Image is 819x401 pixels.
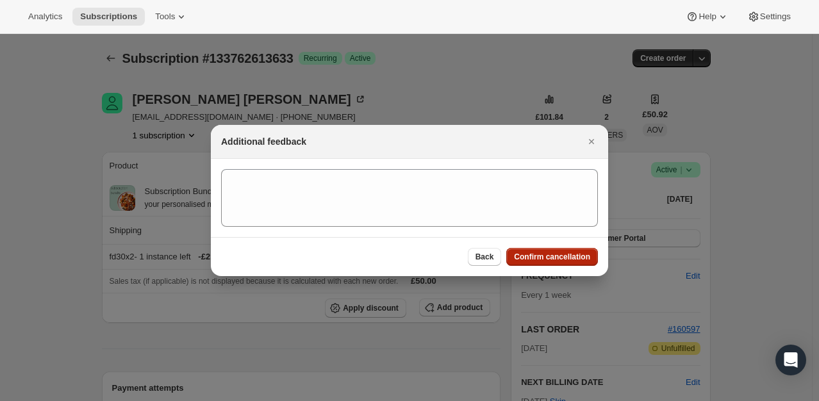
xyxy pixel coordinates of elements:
[583,133,600,151] button: Close
[760,12,791,22] span: Settings
[80,12,137,22] span: Subscriptions
[678,8,736,26] button: Help
[28,12,62,22] span: Analytics
[21,8,70,26] button: Analytics
[699,12,716,22] span: Help
[221,135,306,148] h2: Additional feedback
[155,12,175,22] span: Tools
[740,8,798,26] button: Settings
[506,248,598,266] button: Confirm cancellation
[514,252,590,262] span: Confirm cancellation
[147,8,195,26] button: Tools
[476,252,494,262] span: Back
[775,345,806,375] div: Open Intercom Messenger
[468,248,502,266] button: Back
[72,8,145,26] button: Subscriptions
